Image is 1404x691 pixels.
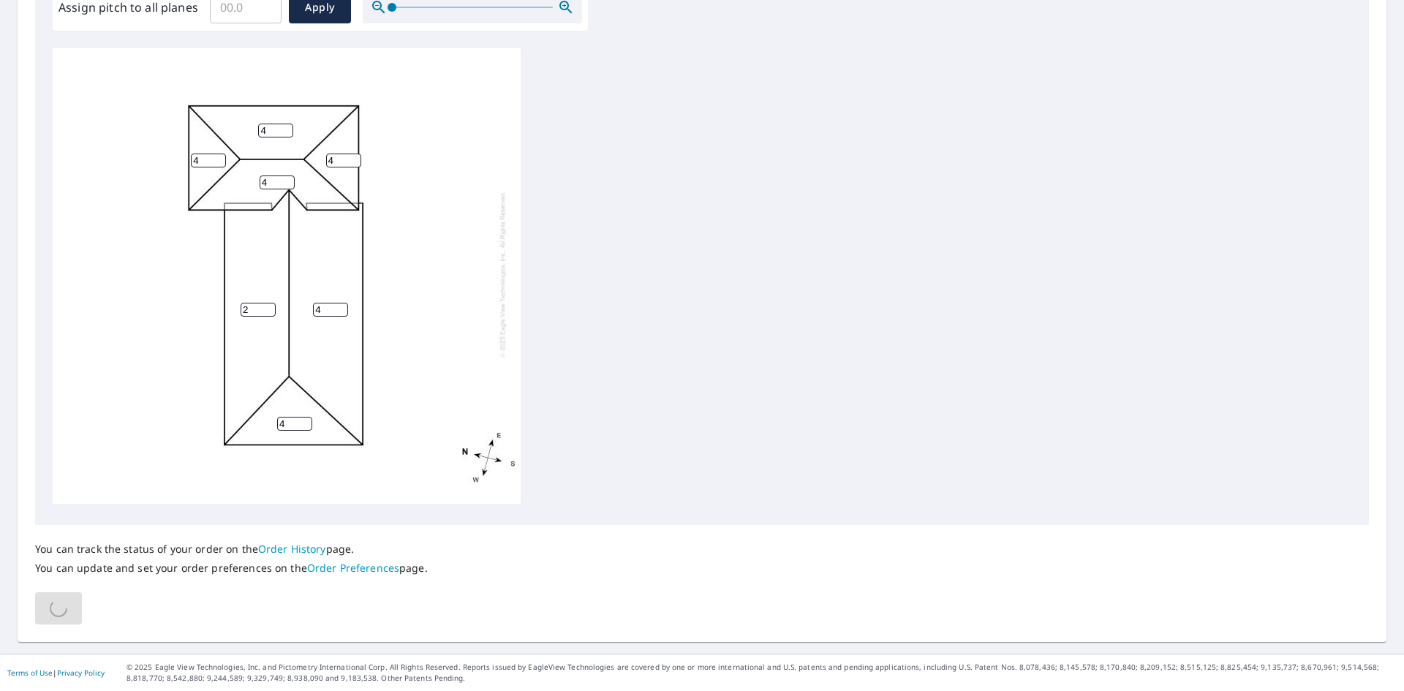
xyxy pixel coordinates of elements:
[258,542,326,556] a: Order History
[35,543,428,556] p: You can track the status of your order on the page.
[7,668,105,677] p: |
[307,561,399,575] a: Order Preferences
[57,668,105,678] a: Privacy Policy
[127,662,1397,684] p: © 2025 Eagle View Technologies, Inc. and Pictometry International Corp. All Rights Reserved. Repo...
[7,668,53,678] a: Terms of Use
[35,562,428,575] p: You can update and set your order preferences on the page.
